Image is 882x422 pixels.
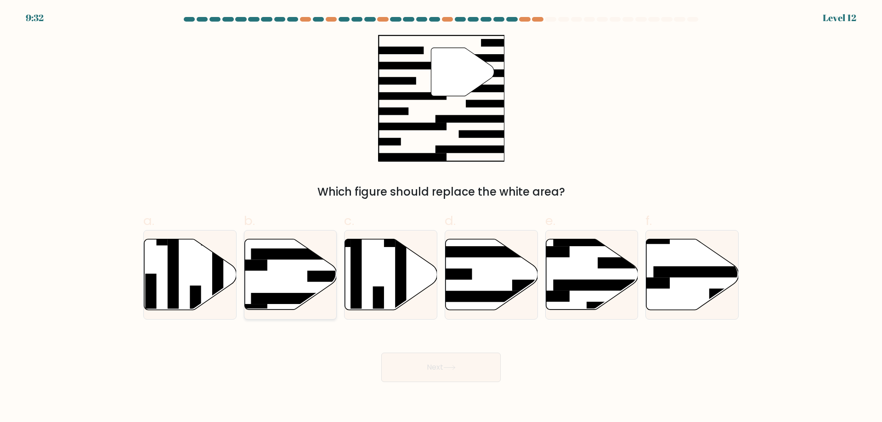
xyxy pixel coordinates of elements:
div: Level 12 [823,11,856,25]
span: a. [143,212,154,230]
span: c. [344,212,354,230]
button: Next [381,353,501,382]
div: 9:32 [26,11,44,25]
span: b. [244,212,255,230]
g: " [431,48,494,96]
span: e. [545,212,555,230]
div: Which figure should replace the white area? [149,184,733,200]
span: f. [645,212,652,230]
span: d. [445,212,456,230]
